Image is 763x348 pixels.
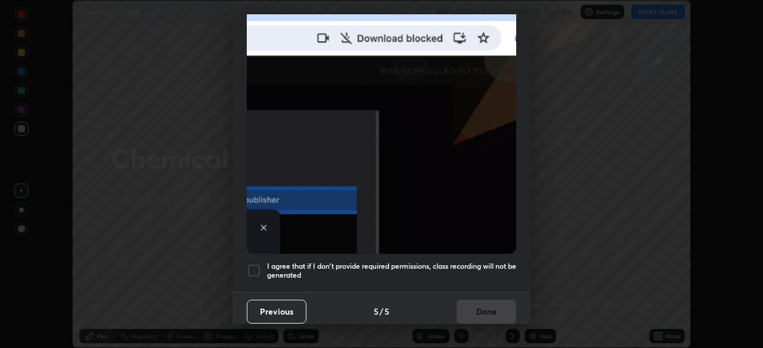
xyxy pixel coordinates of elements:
[380,305,383,318] h4: /
[384,305,389,318] h4: 5
[247,300,306,324] button: Previous
[267,262,516,280] h5: I agree that if I don't provide required permissions, class recording will not be generated
[374,305,379,318] h4: 5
